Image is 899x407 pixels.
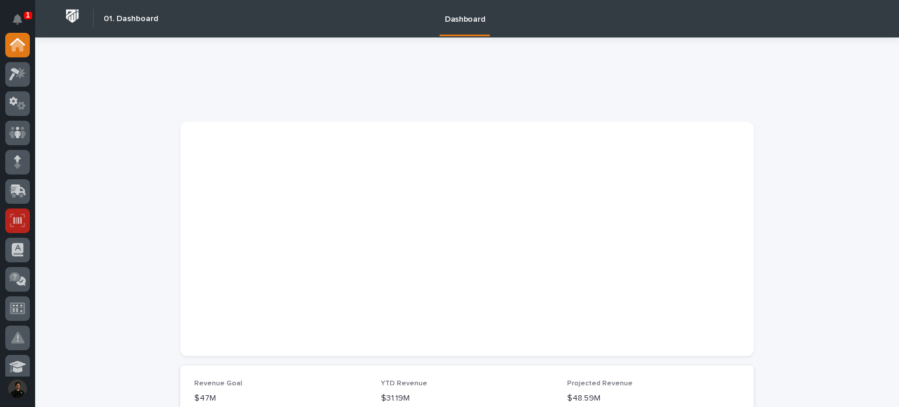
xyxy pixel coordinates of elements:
p: 1 [26,11,30,19]
span: Projected Revenue [567,380,633,387]
button: users-avatar [5,377,30,401]
h2: 01. Dashboard [104,14,158,24]
p: $48.59M [567,392,740,405]
img: Workspace Logo [61,5,83,27]
p: $31.19M [381,392,554,405]
div: Notifications1 [15,14,30,33]
span: Revenue Goal [194,380,242,387]
span: YTD Revenue [381,380,427,387]
p: $47M [194,392,367,405]
button: Notifications [5,7,30,32]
